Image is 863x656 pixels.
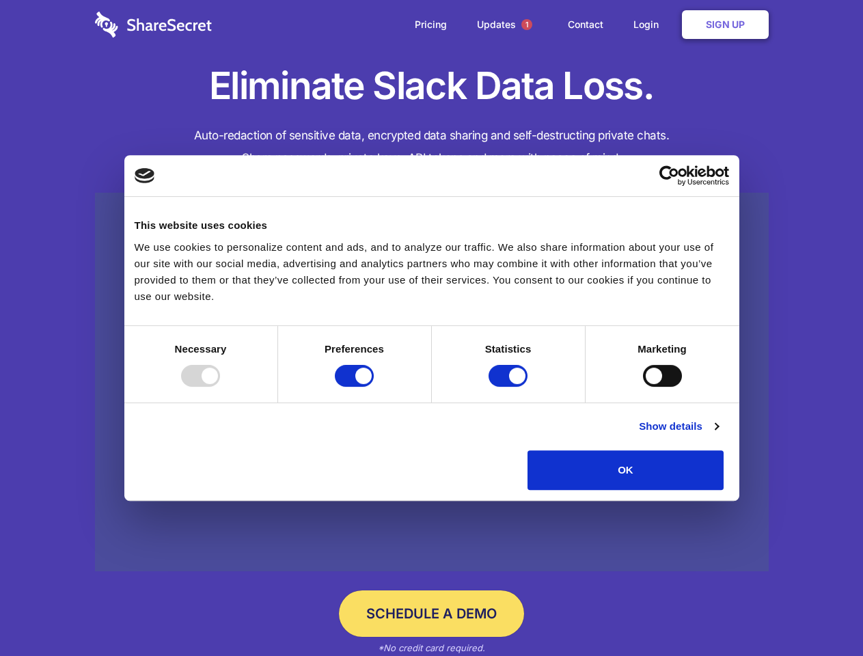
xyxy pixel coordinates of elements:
button: OK [528,450,724,490]
a: Show details [639,418,718,435]
a: Wistia video thumbnail [95,193,769,572]
a: Usercentrics Cookiebot - opens in a new window [609,165,729,186]
strong: Necessary [175,343,227,355]
strong: Statistics [485,343,532,355]
a: Sign Up [682,10,769,39]
img: logo [135,168,155,183]
img: logo-wordmark-white-trans-d4663122ce5f474addd5e946df7df03e33cb6a1c49d2221995e7729f52c070b2.svg [95,12,212,38]
span: 1 [521,19,532,30]
div: This website uses cookies [135,217,729,234]
a: Schedule a Demo [339,590,524,637]
h4: Auto-redaction of sensitive data, encrypted data sharing and self-destructing private chats. Shar... [95,124,769,169]
a: Pricing [401,3,461,46]
a: Login [620,3,679,46]
em: *No credit card required. [378,642,485,653]
strong: Marketing [638,343,687,355]
h1: Eliminate Slack Data Loss. [95,61,769,111]
div: We use cookies to personalize content and ads, and to analyze our traffic. We also share informat... [135,239,729,305]
strong: Preferences [325,343,384,355]
a: Contact [554,3,617,46]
